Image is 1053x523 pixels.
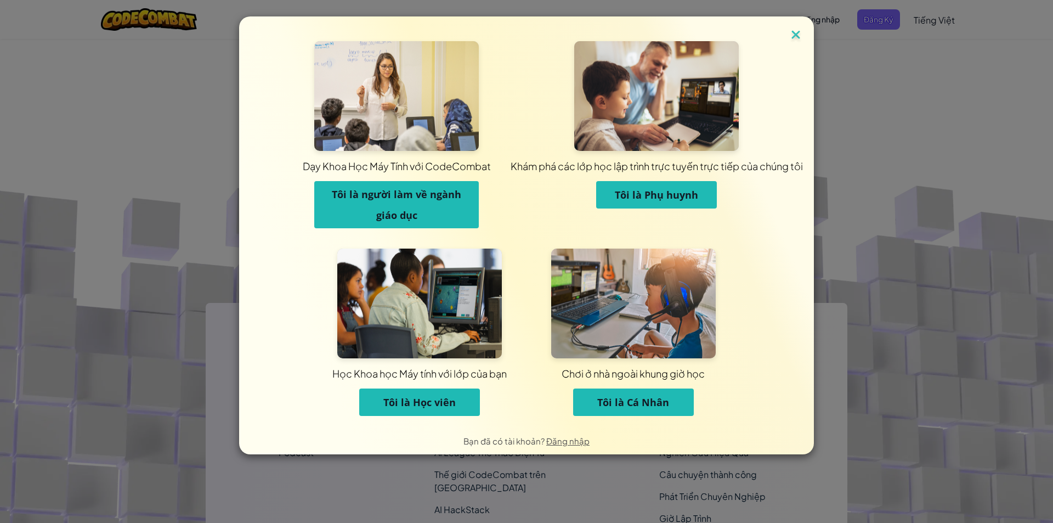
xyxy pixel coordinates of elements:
[314,181,479,228] button: Tôi là người làm về ngành giáo dục
[789,27,803,44] img: close icon
[573,389,694,416] button: Tôi là Cá Nhân
[574,41,739,151] img: Dành cho phụ huynh
[337,249,502,358] img: Dành cho Học sinh
[546,436,590,446] a: Đăng nhập
[463,436,546,446] span: Bạn đã có tài khoản?
[383,396,456,409] span: Tôi là Học viên
[596,181,717,209] button: Tôi là Phụ huynh
[615,188,698,201] span: Tôi là Phụ huynh
[349,159,964,173] div: Khám phá các lớp học lập trình trực tuyến trực tiếp của chúng tôi
[597,396,669,409] span: Tôi là Cá Nhân
[551,249,716,358] img: Dành cho cá nhân
[314,41,479,151] img: Dành cho giáo viên
[332,188,461,222] span: Tôi là người làm về ngành giáo dục
[359,389,480,416] button: Tôi là Học viên
[395,367,872,380] div: Chơi ở nhà ngoài khung giờ học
